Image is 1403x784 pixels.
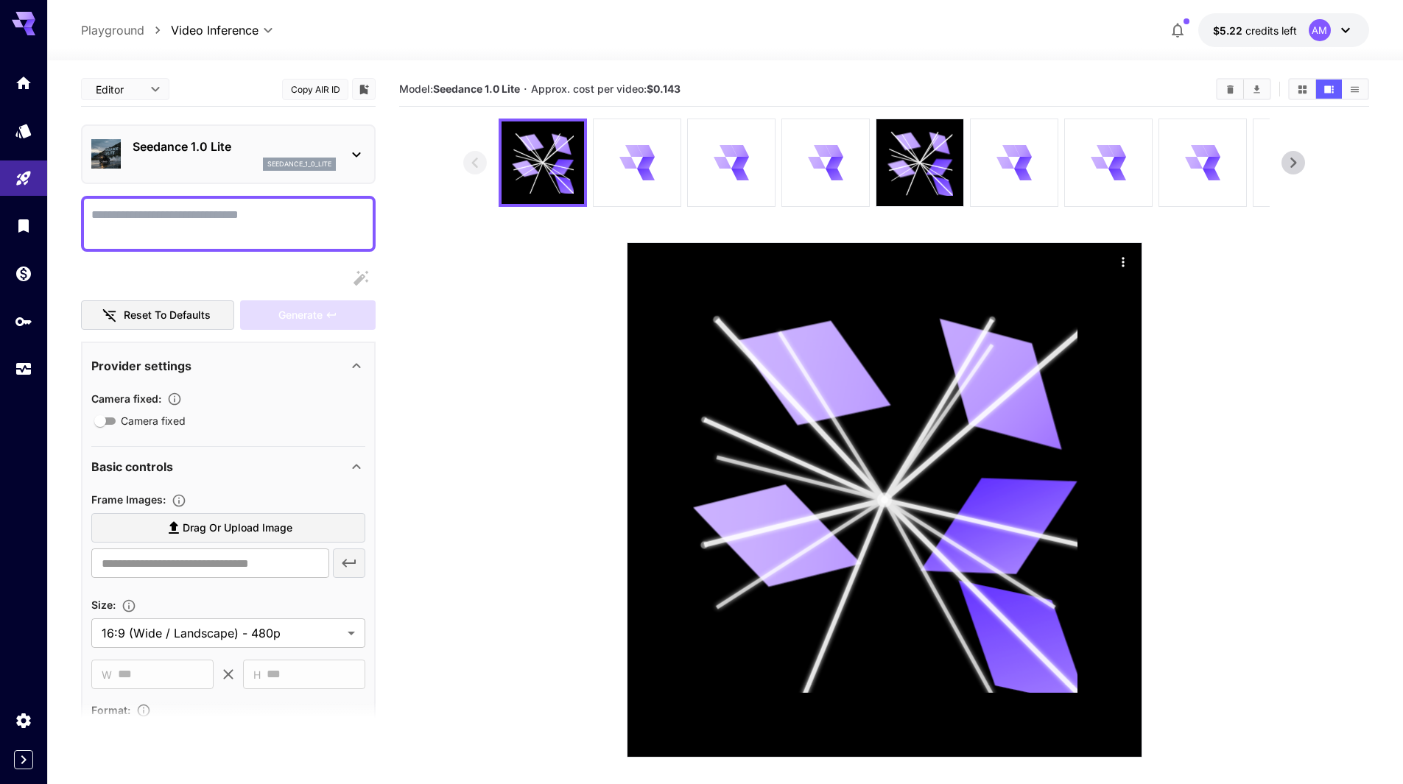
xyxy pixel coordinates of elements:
button: Show videos in list view [1342,80,1368,99]
div: Wallet [15,264,32,283]
span: Model: [399,82,520,95]
span: Approx. cost per video: [531,82,681,95]
span: 16:9 (Wide / Landscape) - 480p [102,624,342,642]
div: Seedance 1.0 Liteseedance_1_0_lite [91,132,365,177]
div: API Keys [15,312,32,331]
button: Clear videos [1217,80,1243,99]
span: Video Inference [171,21,259,39]
div: $5.22146 [1213,23,1297,38]
div: Home [15,74,32,92]
p: · [524,80,527,98]
div: Provider settings [91,348,365,384]
div: Basic controls [91,449,365,484]
span: Frame Images : [91,493,166,506]
b: Seedance 1.0 Lite [433,82,520,95]
button: Copy AIR ID [282,79,348,100]
button: Expand sidebar [14,750,33,769]
div: Show videos in grid viewShow videos in video viewShow videos in list view [1288,78,1369,100]
span: $5.22 [1213,24,1245,37]
b: $0.143 [647,82,681,95]
div: AM [1309,19,1331,41]
span: H [253,666,261,683]
span: Camera fixed : [91,392,161,405]
p: Basic controls [91,458,173,476]
div: Clear videosDownload All [1216,78,1271,100]
button: $5.22146AM [1198,13,1369,47]
span: Drag or upload image [183,519,292,537]
p: Seedance 1.0 Lite [133,138,336,155]
button: Adjust the dimensions of the generated image by specifying its width and height in pixels, or sel... [116,598,142,613]
button: Download All [1244,80,1270,99]
p: seedance_1_0_lite [267,159,331,169]
div: Playground [15,169,32,188]
button: Upload frame images. [166,493,192,508]
button: Add to library [357,80,370,98]
a: Playground [81,21,144,39]
span: Camera fixed [121,413,186,428]
div: Library [15,216,32,235]
button: Reset to defaults [81,300,234,331]
span: Size : [91,598,116,611]
p: Provider settings [91,357,191,375]
label: Drag or upload image [91,513,365,543]
button: Show videos in video view [1316,80,1342,99]
div: Models [15,121,32,140]
nav: breadcrumb [81,21,171,39]
div: Actions [1112,250,1134,272]
span: W [102,666,112,683]
button: Show videos in grid view [1290,80,1315,99]
div: Settings [15,711,32,730]
div: Usage [15,360,32,378]
span: credits left [1245,24,1297,37]
span: Editor [96,82,141,97]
